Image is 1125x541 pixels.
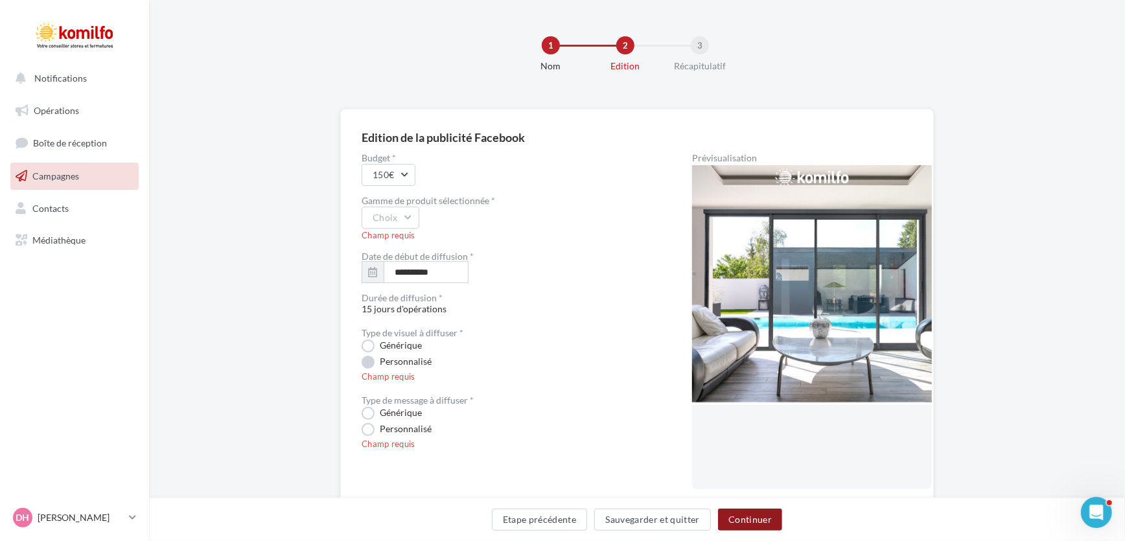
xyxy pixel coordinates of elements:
[362,207,419,229] button: Choix
[492,509,588,531] button: Etape précédente
[362,252,474,261] label: Date de début de diffusion *
[34,73,87,84] span: Notifications
[34,105,79,116] span: Opérations
[362,371,651,383] div: Champ requis
[8,129,141,157] a: Boîte de réception
[8,195,141,222] a: Contacts
[692,154,912,163] div: Prévisualisation
[362,230,651,242] div: Champ requis
[362,196,651,205] div: Gamme de produit sélectionnée *
[362,328,463,338] label: Type de visuel à diffuser *
[33,137,107,148] span: Boîte de réception
[8,227,141,254] a: Médiathèque
[542,36,560,54] div: 1
[362,407,422,420] label: Générique
[362,132,525,143] div: Edition de la publicité Facebook
[509,60,592,73] div: Nom
[16,511,30,524] span: DH
[362,340,422,352] label: Générique
[8,163,141,190] a: Campagnes
[362,164,415,186] button: 150€
[38,511,124,524] p: [PERSON_NAME]
[362,154,651,163] label: Budget *
[594,509,711,531] button: Sauvegarder et quitter
[362,294,651,303] div: Durée de diffusion *
[691,36,709,54] div: 3
[658,60,741,73] div: Récapitulatif
[10,505,139,530] a: DH [PERSON_NAME]
[32,170,79,181] span: Campagnes
[362,423,432,436] label: Personnalisé
[32,202,69,213] span: Contacts
[32,235,86,246] span: Médiathèque
[584,60,667,73] div: Edition
[362,294,651,314] span: 15 jours d'opérations
[8,97,141,124] a: Opérations
[362,396,474,405] label: Type de message à diffuser *
[692,165,932,405] img: operation-preview
[362,356,432,369] label: Personnalisé
[718,509,782,531] button: Continuer
[362,439,651,450] div: Champ requis
[616,36,634,54] div: 2
[1081,497,1112,528] iframe: Intercom live chat
[8,65,136,92] button: Notifications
